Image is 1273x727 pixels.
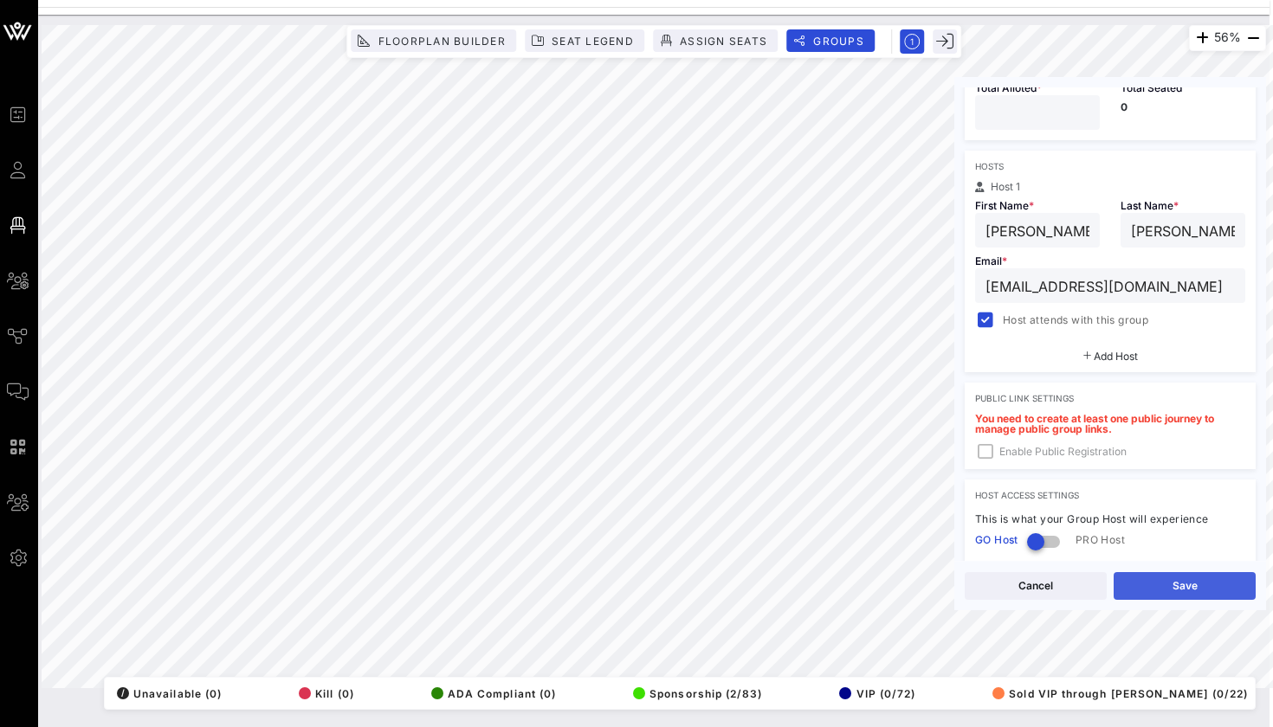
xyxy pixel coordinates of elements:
span: First Name [975,199,1034,212]
div: Hosts [975,161,1245,171]
span: Unavailable (0) [117,687,222,700]
div: 56% [1189,25,1266,51]
button: Assign Seats [653,29,778,52]
button: Sold VIP through [PERSON_NAME] (0/22) [987,681,1248,705]
span: VIP (0/72) [839,687,915,700]
span: GO Host [975,531,1018,549]
span: PRO Host [1076,531,1125,549]
span: Floorplan Builder [377,35,506,48]
button: Save [1114,572,1256,600]
span: Host attends with this group [1003,312,1148,329]
span: Total Alloted [975,81,1042,94]
span: Email [975,254,1007,267]
button: Add Host [1083,351,1138,362]
span: Assign Seats [679,35,767,48]
button: VIP (0/72) [834,681,915,705]
span: You need to create at least one public journey to manage public group links. [975,412,1214,435]
button: Groups [786,29,875,52]
button: Kill (0) [294,681,354,705]
span: ADA Compliant (0) [431,687,556,700]
div: / [117,687,129,699]
div: This is what your Group Host will experience [975,511,1245,528]
span: Sold VIP through [PERSON_NAME] (0/22) [992,687,1248,700]
button: Cancel [965,572,1107,600]
span: Kill (0) [299,687,354,700]
button: /Unavailable (0) [112,681,222,705]
span: Host 1 [991,180,1020,193]
span: Seat Legend [551,35,634,48]
span: Groups [812,35,864,48]
button: Seat Legend [525,29,644,52]
span: Sponsorship (2/83) [633,687,762,700]
button: Sponsorship (2/83) [628,681,762,705]
div: Host Access Settings [975,490,1245,500]
button: ADA Compliant (0) [426,681,556,705]
span: Total Seated [1121,81,1182,94]
button: Floorplan Builder [351,29,516,52]
div: Public Link Settings [975,393,1245,403]
p: 0 [1121,102,1245,113]
span: Add Host [1094,350,1138,363]
span: Last Name [1121,199,1179,212]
